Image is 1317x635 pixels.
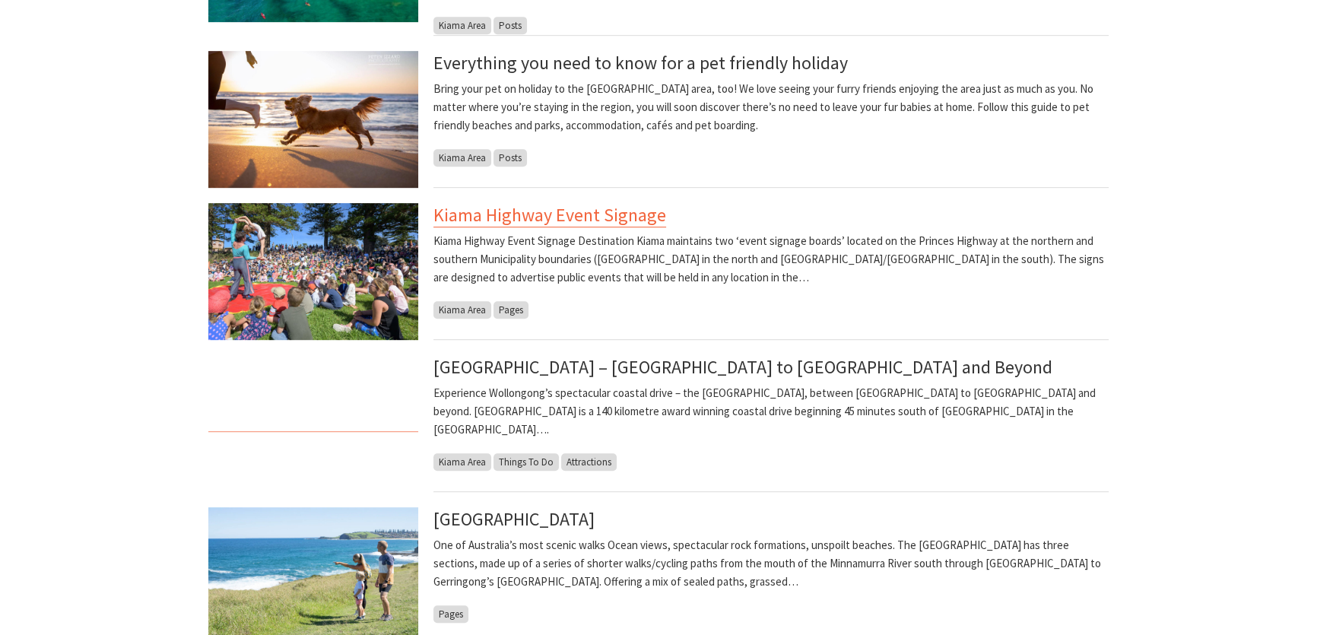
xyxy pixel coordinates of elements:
[493,301,528,319] span: Pages
[433,507,595,531] a: [GEOGRAPHIC_DATA]
[433,203,666,227] a: Kiama Highway Event Signage
[433,80,1109,135] p: Bring your pet on holiday to the [GEOGRAPHIC_DATA] area, too! We love seeing your furry friends e...
[493,453,559,471] span: Things To Do
[208,203,418,340] img: Kiss Arts Festival Performer and Audience
[433,355,1052,379] a: [GEOGRAPHIC_DATA] – [GEOGRAPHIC_DATA] to [GEOGRAPHIC_DATA] and Beyond
[208,355,418,492] img: Grand Pacific Drive
[561,453,617,471] span: Attractions
[433,51,848,75] a: Everything you need to know for a pet friendly holiday
[493,17,527,34] span: Posts
[433,453,491,471] span: Kiama Area
[433,384,1109,439] p: Experience Wollongong’s spectacular coastal drive – the [GEOGRAPHIC_DATA], between [GEOGRAPHIC_DA...
[433,17,491,34] span: Kiama Area
[493,149,527,167] span: Posts
[433,232,1109,287] p: Kiama Highway Event Signage Destination Kiama maintains two ‘event signage boards’ located on the...
[433,301,491,319] span: Kiama Area
[433,605,468,623] span: Pages
[433,536,1109,591] p: One of Australia’s most scenic walks Ocean views, spectacular rock formations, unspoilt beaches. ...
[433,149,491,167] span: Kiama Area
